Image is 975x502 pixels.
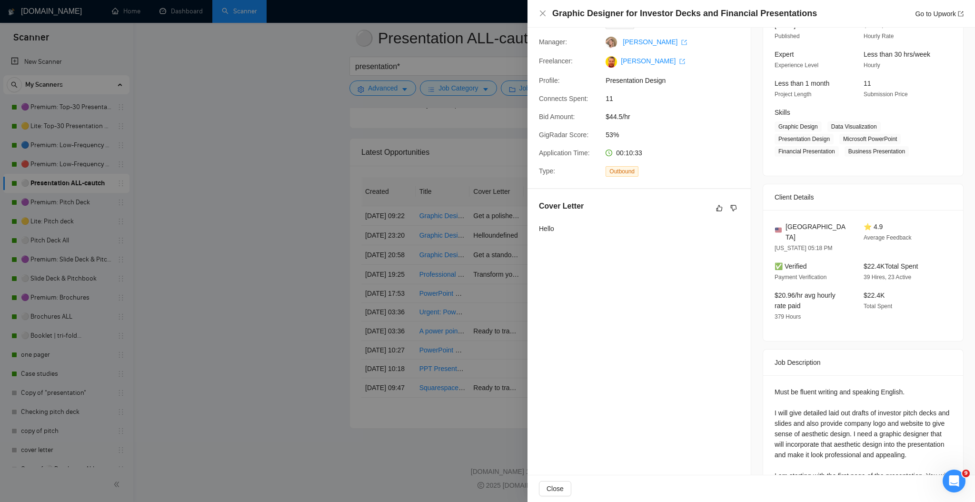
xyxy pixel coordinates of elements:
iframe: Intercom live chat [943,470,965,492]
span: Total Spent [864,303,892,310]
span: 11 [606,93,748,104]
span: dislike [730,204,737,212]
span: Skills [775,109,790,116]
span: Published [775,33,800,40]
span: ✅ Verified [775,262,807,270]
span: Payment Verification [775,274,826,281]
span: Submission Price [864,91,908,98]
div: Client Details [775,184,952,210]
span: Presentation Design [775,134,834,144]
span: Project Length [775,91,811,98]
button: Close [539,10,547,18]
span: Application Time: [539,149,590,157]
span: $44.5/hr [606,111,748,122]
a: [PERSON_NAME] export [623,38,687,46]
span: Less than 30 hrs/week [864,50,930,58]
span: Freelancer: [539,57,573,65]
span: Hourly Rate [864,33,894,40]
span: Microsoft PowerPoint [839,134,901,144]
div: Job Description [775,350,952,375]
span: Manager: [539,38,567,46]
button: dislike [728,202,739,214]
span: Business Presentation [845,146,909,157]
span: $20.96/hr avg hourly rate paid [775,291,836,310]
span: Average Feedback [864,234,912,241]
span: 53% [606,130,748,140]
span: 9 [962,470,970,477]
span: Bid Amount: [539,113,575,120]
span: Presentation Design [606,75,748,86]
span: $22.4K [864,291,885,299]
img: c17XH_OUkR7nex4Zgaw-_52SvVSmxBNxRpbcbab6PLDZCmEExCi9R22d2WRFXH5ZBT [606,56,617,68]
a: [PERSON_NAME] export [621,57,685,65]
span: export [958,11,964,17]
span: Expert [775,50,794,58]
span: [US_STATE] 05:18 PM [775,245,833,251]
span: Graphic Design [775,121,822,132]
span: Profile: [539,77,560,84]
span: close [539,10,547,17]
span: Data Visualization [827,121,881,132]
span: 379 Hours [775,313,801,320]
span: like [716,204,723,212]
span: export [679,59,685,64]
span: Close [547,483,564,494]
img: 🇺🇸 [775,227,782,233]
span: clock-circle [606,150,612,156]
span: 11 [864,80,871,87]
span: Financial Presentation [775,146,839,157]
span: Type: [539,167,555,175]
span: ⭐ 4.9 [864,223,883,231]
span: Connects Spent: [539,95,588,102]
button: Close [539,481,571,496]
span: [GEOGRAPHIC_DATA] [786,221,848,242]
span: export [681,40,687,45]
span: Hourly [864,62,880,69]
h4: Graphic Designer for Investor Decks and Financial Presentations [552,8,817,20]
h5: Cover Letter [539,201,584,212]
span: Less than 1 month [775,80,829,87]
span: 00:10:33 [616,149,642,157]
a: Go to Upworkexport [915,10,964,18]
span: Outbound [606,166,638,177]
span: Experience Level [775,62,818,69]
button: like [714,202,725,214]
span: 39 Hires, 23 Active [864,274,911,281]
div: Hello [539,223,554,234]
span: $22.4K Total Spent [864,262,918,270]
span: GigRadar Score: [539,131,588,139]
